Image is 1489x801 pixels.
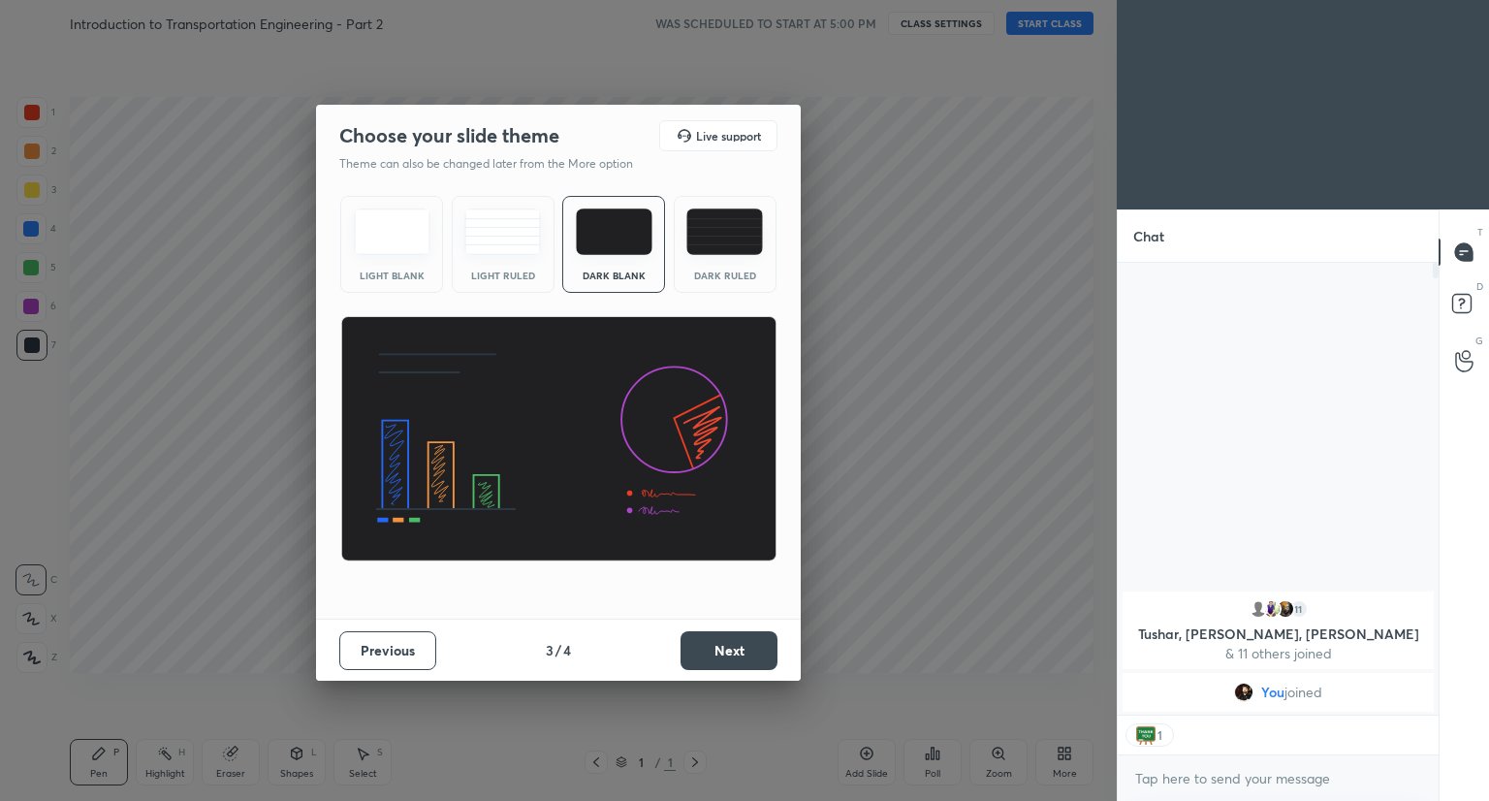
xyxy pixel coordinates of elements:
h4: 3 [546,640,554,660]
h4: 4 [563,640,571,660]
p: Chat [1118,210,1180,262]
img: default.png [1249,599,1268,619]
img: darkTheme.f0cc69e5.svg [576,208,652,255]
img: thank_you.png [1136,725,1156,745]
h2: Choose your slide theme [339,123,559,148]
div: Dark Blank [575,271,652,280]
div: grid [1118,588,1439,716]
img: 8e983de7851e41e8871728866f862678.jpg [1262,599,1282,619]
button: Next [681,631,777,670]
div: 1 [1156,727,1163,743]
p: D [1476,279,1483,294]
img: darkThemeBanner.d06ce4a2.svg [340,316,777,562]
img: lightTheme.e5ed3b09.svg [354,208,430,255]
h5: Live support [696,130,761,142]
button: Previous [339,631,436,670]
span: You [1261,685,1284,700]
div: Light Blank [353,271,430,280]
p: & 11 others joined [1134,646,1422,661]
p: G [1475,334,1483,348]
span: joined [1284,685,1322,700]
div: Light Ruled [464,271,542,280]
img: lightRuledTheme.5fabf969.svg [464,208,541,255]
img: f0afbd6cb7a84a0ab230e566e21e1bbf.jpg [1276,599,1295,619]
div: 11 [1289,599,1309,619]
img: ae866704e905434385cbdb892f4f5a96.jpg [1234,683,1253,702]
p: Tushar, [PERSON_NAME], [PERSON_NAME] [1134,626,1422,642]
h4: / [555,640,561,660]
p: Theme can also be changed later from the More option [339,155,653,173]
div: Dark Ruled [686,271,764,280]
img: darkRuledTheme.de295e13.svg [686,208,763,255]
p: T [1477,225,1483,240]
